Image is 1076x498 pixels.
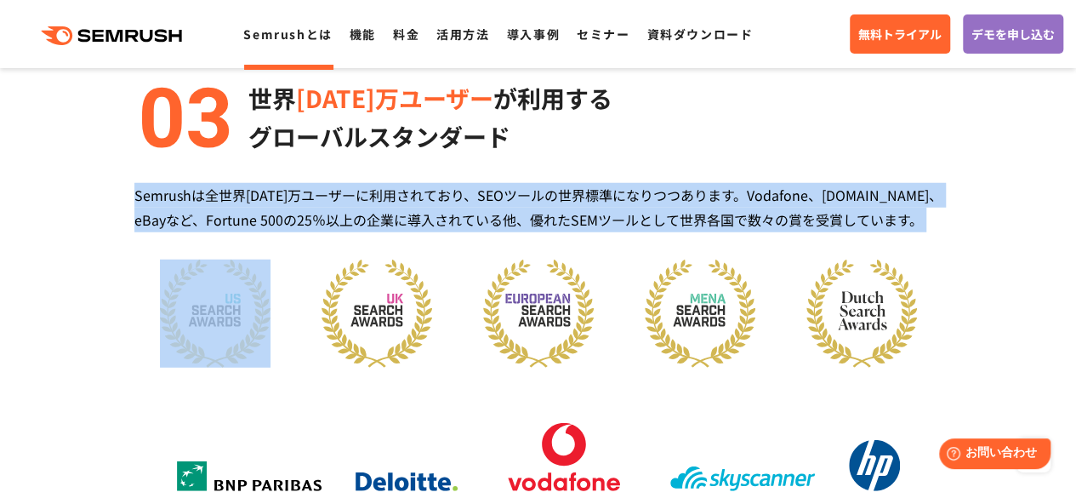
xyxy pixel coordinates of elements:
img: bnp_paribas [177,461,322,491]
span: 無料トライアル [858,25,942,43]
img: deloitte [356,472,458,491]
img: mena award [645,260,755,368]
img: eu award [483,260,594,368]
img: us award [160,260,270,368]
a: 無料トライアル [850,14,950,54]
a: 導入事例 [507,26,560,43]
span: デモを申し込む [971,25,1055,43]
img: dutch award [806,260,917,368]
a: Semrushとは [243,26,332,43]
p: 世界 が利用する [248,79,612,117]
a: セミナー [577,26,629,43]
a: 料金 [393,26,419,43]
div: Semrushは全世界[DATE]万ユーザーに利用されており、SEOツールの世界標準になりつつあります。Vodafone、[DOMAIN_NAME]、eBayなど、Fortune 500の25％... [134,183,942,232]
a: 活用方法 [436,26,489,43]
iframe: Help widget launcher [925,432,1057,479]
p: グローバルスタンダード [248,117,612,156]
img: uk award [322,260,432,368]
img: vodafone [492,423,636,491]
a: 資料ダウンロード [646,26,753,43]
a: 機能 [350,26,376,43]
span: [DATE]万ユーザー [296,81,493,115]
a: デモを申し込む [963,14,1063,54]
img: hp [849,440,900,491]
img: alt [134,79,236,156]
img: skyscanner [670,467,815,491]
